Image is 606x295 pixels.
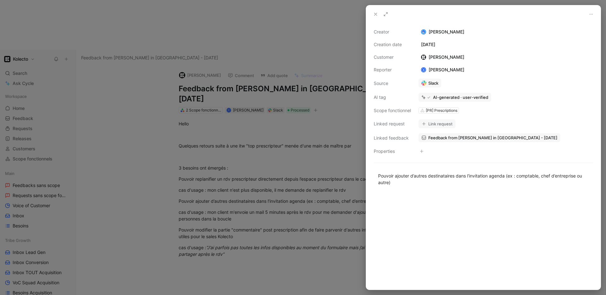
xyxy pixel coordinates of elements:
a: Slack [419,79,441,87]
div: [DATE] [419,41,593,48]
div: Scope fonctionnel [374,107,411,114]
div: [PERSON_NAME] [419,28,593,36]
button: Link request [419,119,455,128]
div: Creation date [374,41,411,48]
div: Properties [374,147,411,155]
img: avatar [422,30,426,34]
div: Linked feedback [374,134,411,142]
a: Feedback from [PERSON_NAME] in [GEOGRAPHIC_DATA] - [DATE] [419,133,560,142]
div: Reporter [374,66,411,74]
div: Linked request [374,120,411,128]
div: AI-generated · user-verified [433,94,488,100]
div: [PERSON_NAME] [419,53,467,61]
div: Pouvoir ajouter d’autres destinataires dans l’invitation agenda (ex : comptable, chef d’entrepris... [378,172,589,186]
div: [PR] Prescriptions [426,107,457,114]
div: AI tag [374,93,411,101]
img: logo [421,55,426,60]
div: Creator [374,28,411,36]
span: Feedback from [PERSON_NAME] in [GEOGRAPHIC_DATA] - [DATE] [428,135,557,141]
div: [PERSON_NAME] [419,66,467,74]
div: Customer [374,53,411,61]
div: Source [374,80,411,87]
div: B [422,68,426,72]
